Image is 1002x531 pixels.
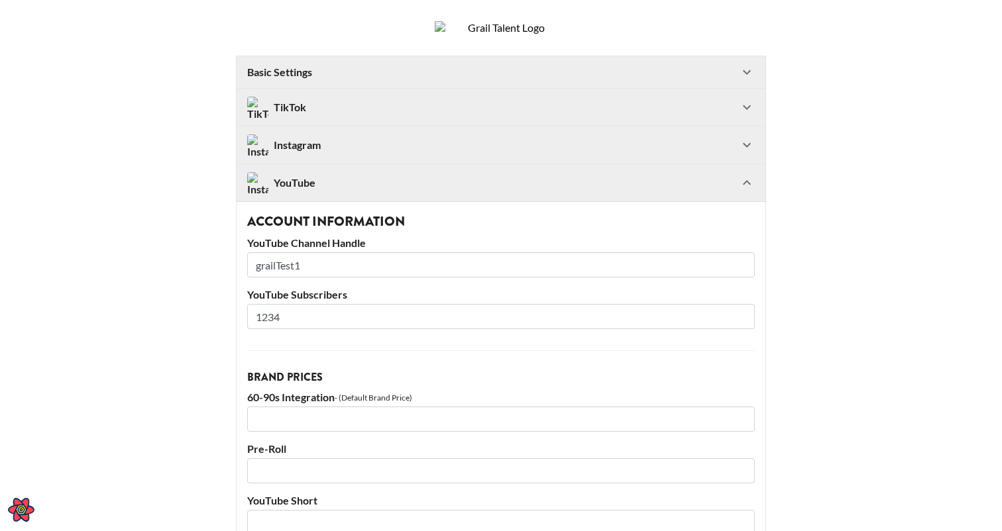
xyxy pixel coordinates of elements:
div: InstagramInstagram [237,126,765,164]
img: Grail Talent Logo [435,21,567,34]
div: TikTok [247,97,306,118]
label: 60-90s Integration [247,391,335,404]
label: YouTube Channel Handle [247,236,755,250]
div: Instagram [247,134,321,156]
div: - (Default Brand Price) [335,393,412,403]
button: Open React Query Devtools [8,497,34,523]
label: YouTube Short [247,494,755,507]
div: TikTokTikTok [237,89,765,126]
label: Pre-Roll [247,442,755,456]
strong: Basic Settings [247,66,312,79]
img: Instagram [247,172,268,193]
div: Basic Settings [237,56,765,88]
label: YouTube Subscribers [247,288,755,301]
div: InstagramYouTube [237,164,765,201]
h4: Brand Prices [247,372,755,383]
img: TikTok [247,97,268,118]
div: YouTube [247,172,315,193]
h3: Account Information [247,215,755,228]
img: Instagram [247,134,268,156]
